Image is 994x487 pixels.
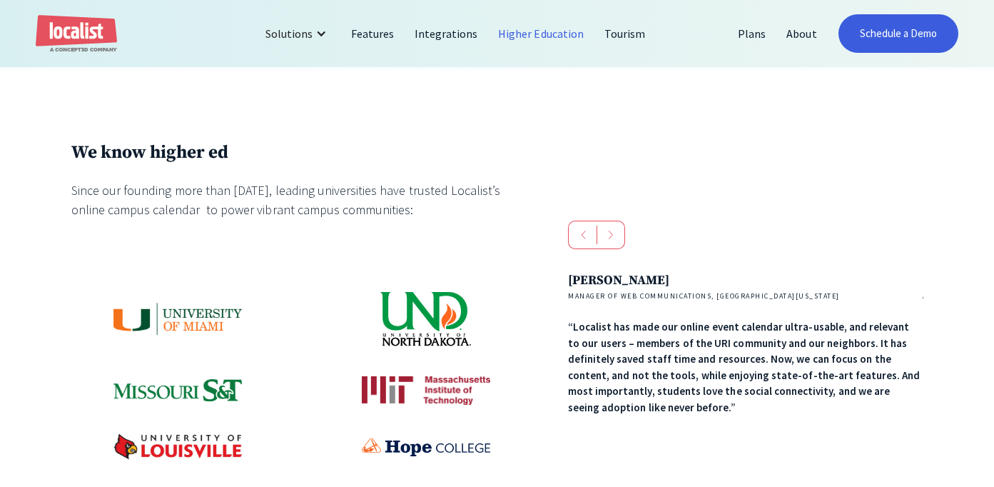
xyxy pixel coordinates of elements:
[568,221,597,249] div: previous slide
[265,25,313,42] div: Solutions
[776,16,827,51] a: About
[594,16,656,51] a: Tourism
[728,16,776,51] a: Plans
[71,141,533,164] h3: We know higher ed
[838,14,959,53] a: Schedule a Demo
[341,16,405,51] a: Features
[488,16,594,51] a: Higher Education
[405,16,488,51] a: Integrations
[113,379,242,401] img: Missouri S&T logo
[597,221,625,249] div: next slide
[36,15,117,53] a: home
[113,302,242,336] img: University of Miami logo
[362,376,490,405] img: Massachusetts Institute of Technology logo
[568,221,923,416] div: carousel
[113,433,242,460] img: University of Louisville logo
[71,181,533,219] div: Since our founding more than [DATE], leading universities have trusted Localist’s online campus c...
[380,291,472,348] img: University of North Dakota logo
[568,319,923,416] div: “Localist has made our online event calendar ultra-usable, and relevant to our users – members of...
[255,16,341,51] div: Solutions
[568,272,669,288] strong: [PERSON_NAME]
[568,291,923,301] h4: Manager of Web Communications, [GEOGRAPHIC_DATA][US_STATE]
[568,271,923,416] div: 2 of 3
[362,438,490,456] img: Hope College logo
